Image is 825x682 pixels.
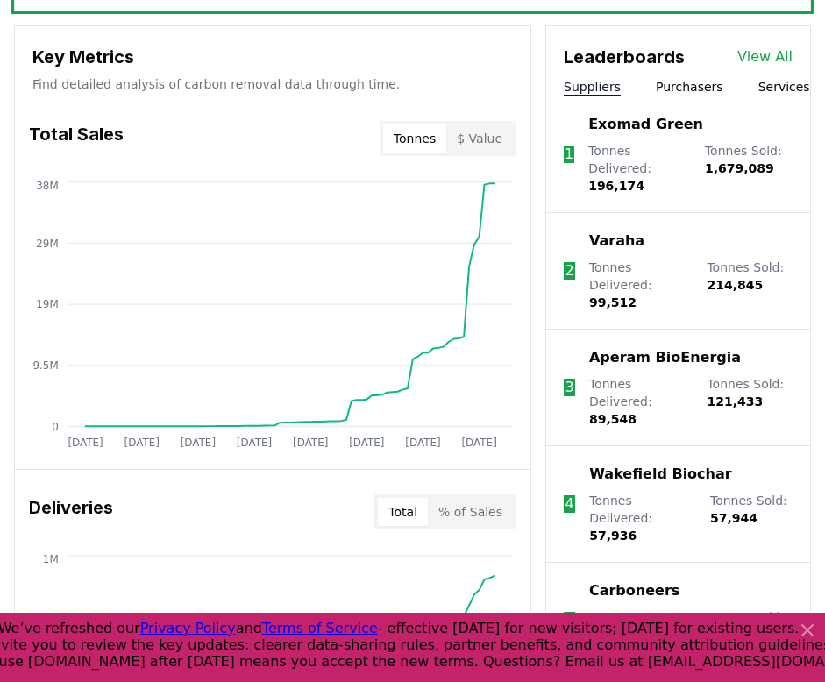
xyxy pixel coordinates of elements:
[589,347,741,368] a: Aperam BioEnergia
[565,144,573,165] p: 1
[29,121,124,156] h3: Total Sales
[564,44,685,70] h3: Leaderboards
[707,278,763,292] span: 214,845
[588,142,687,195] p: Tonnes Delivered :
[589,231,644,252] a: Varaha
[589,492,693,544] p: Tonnes Delivered :
[565,494,574,515] p: 4
[707,608,793,661] p: Tonnes Sold :
[32,359,58,372] tspan: 9.5M
[589,529,637,543] span: 57,936
[36,238,58,250] tspan: 29M
[710,492,793,544] p: Tonnes Sold :
[589,580,679,601] a: Carboneers
[589,412,637,426] span: 89,548
[589,295,637,309] span: 99,512
[36,298,58,310] tspan: 19M
[383,124,446,153] button: Tonnes
[565,260,573,281] p: 2
[758,78,810,96] button: Services
[707,394,763,408] span: 121,433
[656,78,723,96] button: Purchasers
[349,437,384,449] tspan: [DATE]
[710,511,757,525] span: 57,944
[564,78,621,96] button: Suppliers
[461,437,496,449] tspan: [DATE]
[52,421,59,433] tspan: 0
[446,124,513,153] button: $ Value
[565,610,573,631] p: 5
[405,437,440,449] tspan: [DATE]
[181,437,216,449] tspan: [DATE]
[589,608,690,661] p: Tonnes Delivered :
[43,553,59,565] tspan: 1M
[588,179,644,193] span: 196,174
[589,375,690,428] p: Tonnes Delivered :
[29,494,113,529] h3: Deliveries
[565,377,573,398] p: 3
[428,498,513,526] button: % of Sales
[293,437,328,449] tspan: [DATE]
[68,437,103,449] tspan: [DATE]
[124,437,160,449] tspan: [DATE]
[705,161,774,175] span: 1,679,089
[32,75,513,93] p: Find detailed analysis of carbon removal data through time.
[36,180,58,192] tspan: 38M
[32,44,513,70] h3: Key Metrics
[589,259,690,311] p: Tonnes Delivered :
[705,142,793,195] p: Tonnes Sold :
[32,611,60,623] tspan: 750K
[378,498,428,526] button: Total
[589,464,731,485] a: Wakefield Biochar
[737,46,793,67] a: View All
[707,375,793,428] p: Tonnes Sold :
[588,114,703,135] a: Exomad Green
[237,437,272,449] tspan: [DATE]
[707,259,793,311] p: Tonnes Sold :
